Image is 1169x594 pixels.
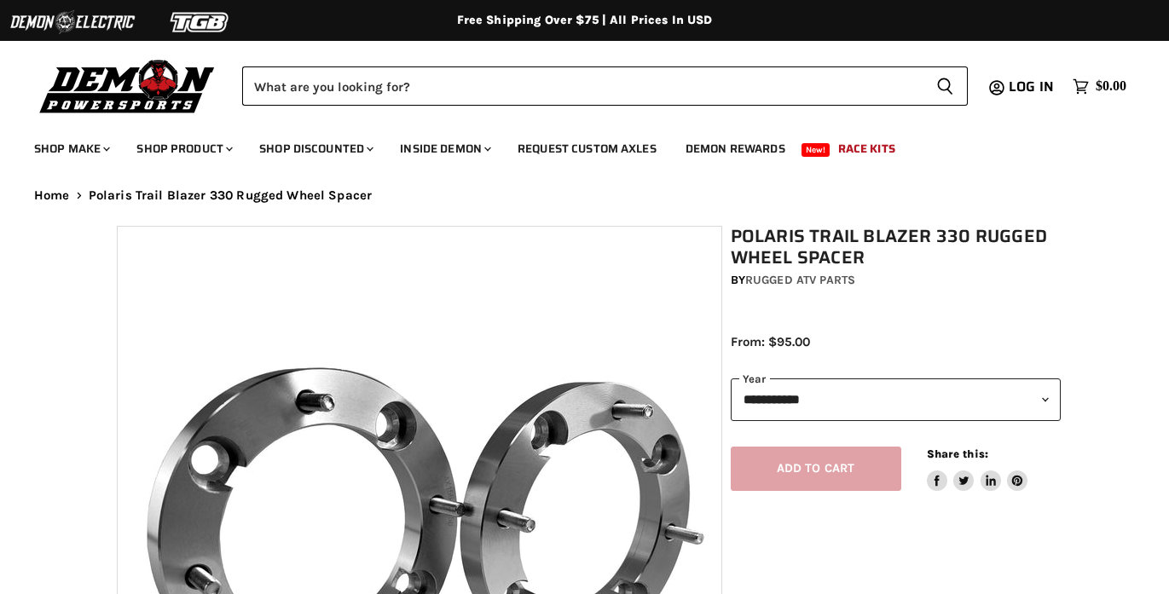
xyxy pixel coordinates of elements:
img: Demon Powersports [34,55,221,116]
span: $0.00 [1096,78,1126,95]
a: Shop Product [124,131,243,166]
a: Race Kits [825,131,908,166]
a: Shop Make [21,131,120,166]
span: Polaris Trail Blazer 330 Rugged Wheel Spacer [89,188,373,203]
a: Rugged ATV Parts [745,273,855,287]
a: Shop Discounted [246,131,384,166]
ul: Main menu [21,124,1122,166]
select: year [731,378,1061,420]
button: Search [923,66,968,106]
h1: Polaris Trail Blazer 330 Rugged Wheel Spacer [731,226,1061,268]
input: Search [242,66,923,106]
img: Demon Electric Logo 2 [9,6,136,38]
div: by [731,271,1061,290]
a: Log in [1001,79,1064,95]
a: Demon Rewards [673,131,798,166]
a: $0.00 [1064,74,1135,99]
span: Share this: [927,447,988,460]
img: TGB Logo 2 [136,6,264,38]
span: Log in [1009,76,1054,97]
a: Request Custom Axles [505,131,669,166]
a: Home [34,188,70,203]
aside: Share this: [927,447,1028,492]
span: From: $95.00 [731,334,810,349]
a: Inside Demon [387,131,501,166]
form: Product [242,66,968,106]
span: New! [802,143,830,157]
